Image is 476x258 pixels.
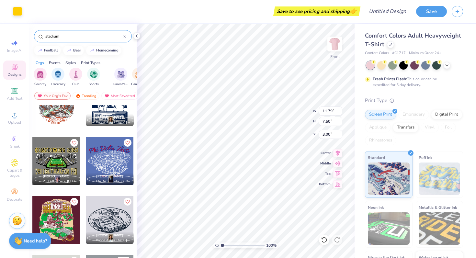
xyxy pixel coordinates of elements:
[368,204,384,211] span: Neon Ink
[90,49,95,52] img: trend_line.gif
[113,68,128,87] button: filter button
[86,46,121,55] button: homecoming
[69,68,82,87] div: filter for Club
[37,94,42,98] img: most_fav.gif
[69,68,82,87] button: filter button
[419,163,460,195] img: Puff Ink
[34,46,61,55] button: football
[131,68,146,87] div: filter for Game Day
[319,182,331,186] span: Bottom
[51,82,65,87] span: Fraternity
[34,82,46,87] span: Sorority
[117,71,125,78] img: Parent's Weekend Image
[73,49,81,52] div: bear
[96,233,123,238] span: [PERSON_NAME]
[419,154,432,161] span: Puff Ink
[34,68,47,87] button: filter button
[67,49,72,52] img: trend_line.gif
[365,97,463,104] div: Print Type
[124,139,131,147] button: Like
[73,92,99,100] div: Trending
[113,68,128,87] div: filter for Parent's Weekend
[319,151,331,155] span: Center
[319,172,331,176] span: Top
[65,60,76,66] div: Styles
[441,123,456,132] div: Foil
[90,71,97,78] img: Sports Image
[419,212,460,245] img: Metallic & Glitter Ink
[393,123,419,132] div: Transfers
[368,154,385,161] span: Standard
[51,68,65,87] div: filter for Fraternity
[70,198,78,206] button: Like
[364,5,411,18] input: Untitled Design
[330,54,340,60] div: Front
[34,92,71,100] div: Your Org's Fav
[89,82,99,87] span: Sports
[3,168,26,178] span: Clipart & logos
[398,110,429,119] div: Embroidery
[87,68,100,87] div: filter for Sports
[365,50,389,56] span: Comfort Colors
[365,123,391,132] div: Applique
[365,110,396,119] div: Screen Print
[43,174,70,179] span: [PERSON_NAME]
[275,6,359,16] div: Save to see pricing and shipping
[96,174,123,179] span: [PERSON_NAME]
[368,163,410,195] img: Standard
[7,48,22,53] span: Image AI
[87,68,100,87] button: filter button
[368,212,410,245] img: Neon Ink
[72,82,79,87] span: Club
[421,123,439,132] div: Vinyl
[409,50,441,56] span: Minimum Order: 24 +
[431,110,462,119] div: Digital Print
[124,198,131,206] button: Like
[51,68,65,87] button: filter button
[34,68,47,87] div: filter for Sorority
[81,60,100,66] div: Print Types
[75,94,81,98] img: trending.gif
[7,197,22,202] span: Decorate
[37,71,44,78] img: Sorority Image
[44,49,58,52] div: football
[38,49,43,52] img: trend_line.gif
[392,50,406,56] span: # C1717
[319,161,331,166] span: Middle
[373,76,452,88] div: This color can be expedited for 5 day delivery.
[96,179,131,184] span: Phi Delta Theta, [GEOGRAPHIC_DATA]
[96,115,123,120] span: [PERSON_NAME]
[72,71,79,78] img: Club Image
[373,76,407,82] strong: Fresh Prints Flash:
[24,238,47,244] strong: Need help?
[101,92,138,100] div: Most Favorited
[45,33,123,39] input: Try "Alpha"
[131,82,146,87] span: Game Day
[36,60,44,66] div: Orgs
[266,242,277,248] span: 100 %
[7,96,22,101] span: Add Text
[7,72,22,77] span: Designs
[365,32,461,48] span: Comfort Colors Adult Heavyweight T-Shirt
[328,38,341,50] img: Front
[365,136,396,145] div: Rhinestones
[43,179,78,184] span: Phi Delta Theta, [GEOGRAPHIC_DATA]
[54,71,62,78] img: Fraternity Image
[131,68,146,87] button: filter button
[350,7,357,15] span: 👉
[416,6,447,17] button: Save
[96,238,131,243] span: Kappa Alpha Theta, [GEOGRAPHIC_DATA][US_STATE]
[96,120,131,125] span: Kappa Alpha Theta, [US_STATE] A&M University
[10,144,20,149] span: Greek
[104,94,109,98] img: most_fav.gif
[113,82,128,87] span: Parent's Weekend
[8,120,21,125] span: Upload
[96,49,119,52] div: homecoming
[70,139,78,147] button: Like
[135,71,142,78] img: Game Day Image
[63,46,84,55] button: bear
[49,60,61,66] div: Events
[419,204,457,211] span: Metallic & Glitter Ink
